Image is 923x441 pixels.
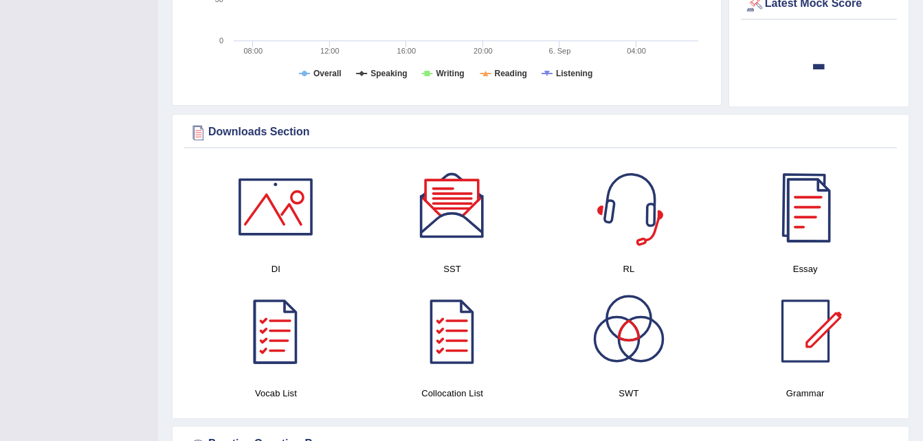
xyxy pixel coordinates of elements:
[548,386,711,400] h4: SWT
[320,47,340,55] text: 12:00
[495,69,527,78] tspan: Reading
[243,47,263,55] text: 08:00
[194,386,357,400] h4: Vocab List
[371,386,534,400] h4: Collocation List
[194,262,357,276] h4: DI
[724,386,887,400] h4: Grammar
[724,262,887,276] h4: Essay
[549,47,571,55] tspan: 6. Sep
[812,38,827,88] b: -
[548,262,711,276] h4: RL
[627,47,646,55] text: 04:00
[370,69,407,78] tspan: Speaking
[313,69,342,78] tspan: Overall
[371,262,534,276] h4: SST
[188,122,893,143] div: Downloads Section
[556,69,592,78] tspan: Listening
[397,47,416,55] text: 16:00
[219,36,223,45] text: 0
[474,47,493,55] text: 20:00
[436,69,464,78] tspan: Writing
